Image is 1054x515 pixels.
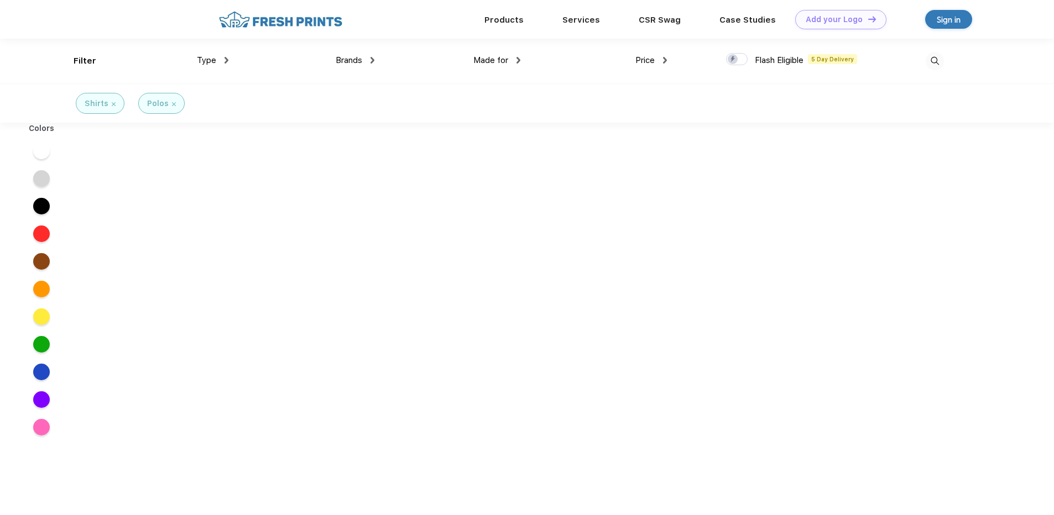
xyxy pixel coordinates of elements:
[197,55,216,65] span: Type
[172,102,176,106] img: filter_cancel.svg
[112,102,116,106] img: filter_cancel.svg
[147,98,169,109] div: Polos
[20,123,63,134] div: Colors
[216,10,346,29] img: fo%20logo%202.webp
[635,55,655,65] span: Price
[74,55,96,67] div: Filter
[484,15,524,25] a: Products
[806,15,863,24] div: Add your Logo
[225,57,228,64] img: dropdown.png
[925,10,972,29] a: Sign in
[85,98,108,109] div: Shirts
[926,52,944,70] img: desktop_search.svg
[937,13,961,26] div: Sign in
[868,16,876,22] img: DT
[371,57,374,64] img: dropdown.png
[473,55,508,65] span: Made for
[336,55,362,65] span: Brands
[516,57,520,64] img: dropdown.png
[755,55,803,65] span: Flash Eligible
[663,57,667,64] img: dropdown.png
